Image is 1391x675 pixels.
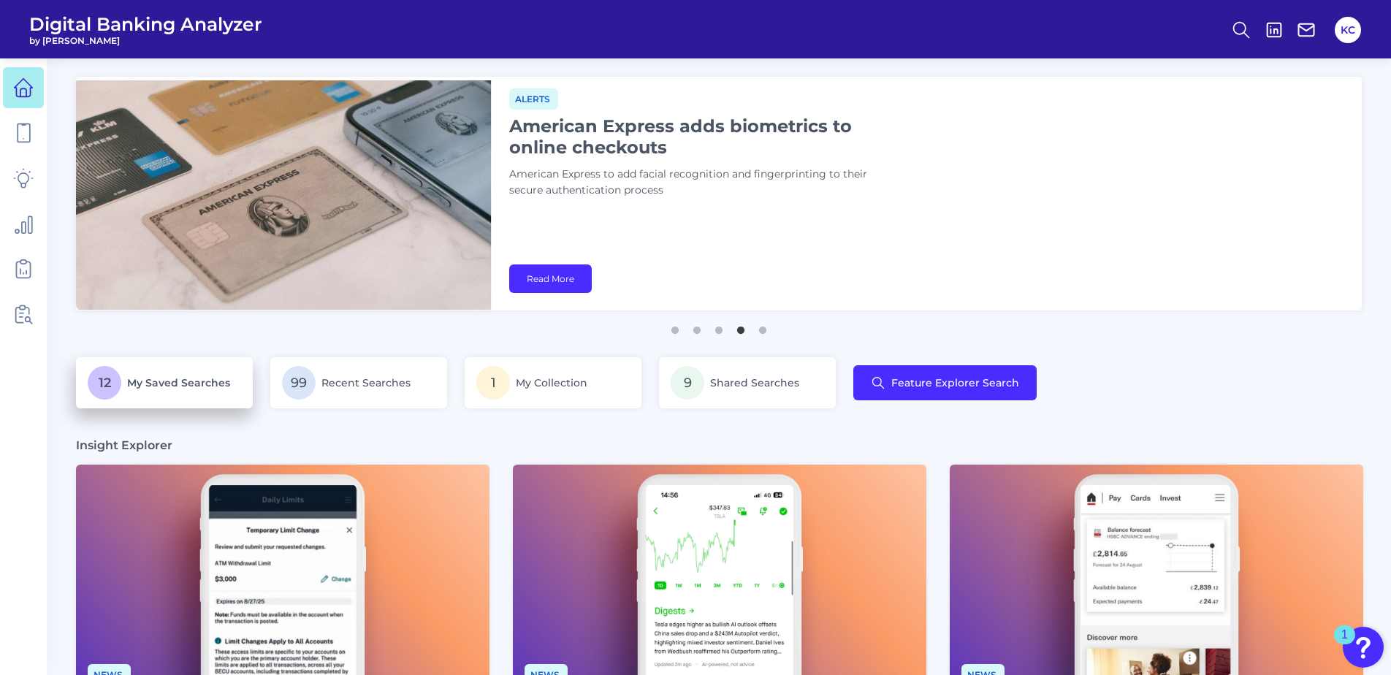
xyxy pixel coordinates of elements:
[671,366,704,400] span: 9
[733,319,748,334] button: 4
[853,365,1037,400] button: Feature Explorer Search
[509,115,874,158] h1: American Express adds biometrics to online checkouts
[712,319,726,334] button: 3
[321,376,411,389] span: Recent Searches
[29,35,262,46] span: by [PERSON_NAME]
[76,438,172,453] h3: Insight Explorer
[659,357,836,408] a: 9Shared Searches
[509,91,558,105] a: Alerts
[891,377,1019,389] span: Feature Explorer Search
[668,319,682,334] button: 1
[76,77,492,310] img: bannerImg
[509,88,558,110] span: Alerts
[282,366,316,400] span: 99
[465,357,641,408] a: 1My Collection
[509,264,592,293] a: Read More
[516,376,587,389] span: My Collection
[710,376,799,389] span: Shared Searches
[76,357,253,408] a: 12My Saved Searches
[1335,17,1361,43] button: KC
[29,13,262,35] span: Digital Banking Analyzer
[1343,627,1384,668] button: Open Resource Center, 1 new notification
[509,167,874,199] p: American Express to add facial recognition and fingerprinting to their secure authentication process
[127,376,230,389] span: My Saved Searches
[1341,635,1348,654] div: 1
[270,357,447,408] a: 99Recent Searches
[476,366,510,400] span: 1
[755,319,770,334] button: 5
[88,366,121,400] span: 12
[690,319,704,334] button: 2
